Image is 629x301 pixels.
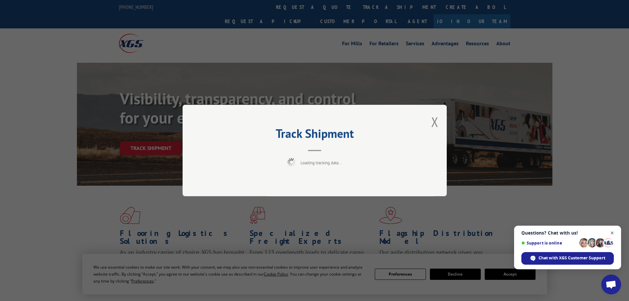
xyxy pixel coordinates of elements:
span: Chat with XGS Customer Support [539,255,605,261]
span: Loading tracking data... [300,160,342,166]
h2: Track Shipment [216,129,414,141]
span: Support is online [521,241,577,245]
span: Questions? Chat with us! [521,230,614,236]
span: Close chat [608,229,616,237]
div: Open chat [601,275,621,294]
img: xgs-loading [287,158,296,166]
div: Chat with XGS Customer Support [521,252,614,265]
button: Close modal [431,113,438,131]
